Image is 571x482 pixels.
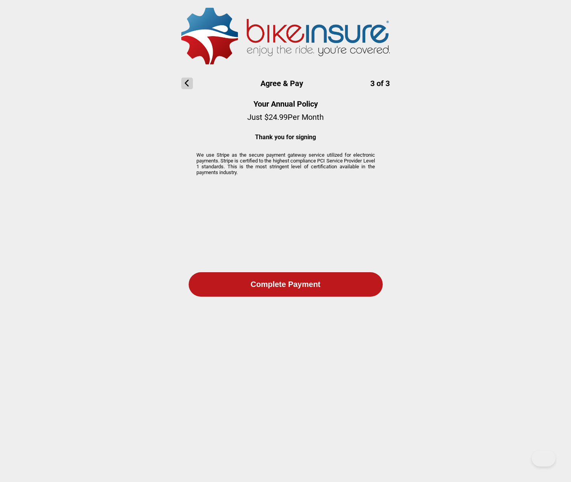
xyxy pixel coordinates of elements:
[532,450,555,466] iframe: Toggle Customer Support
[196,152,375,175] p: We use Stripe as the secure payment gateway service utilized for electronic payments. Stripe is c...
[247,112,324,122] p: Just $ 24.99 Per Month
[247,133,324,141] p: Thank you for signing
[247,99,324,109] h2: Your Annual Policy
[189,272,383,297] button: Complete Payment
[193,179,378,262] iframe: Secure payment input frame
[181,78,390,89] h1: Agree & Pay
[370,79,390,88] span: 3 of 3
